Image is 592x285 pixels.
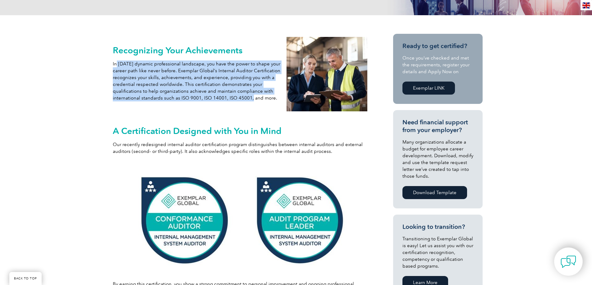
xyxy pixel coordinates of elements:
[402,223,473,231] h3: Looking to transition?
[9,272,42,285] a: BACK TO TOP
[402,42,473,50] h3: Ready to get certified?
[113,45,281,55] h2: Recognizing Your Achievements
[402,82,455,95] a: Exemplar LINK
[113,126,368,136] h2: A Certification Designed with You in Mind
[561,254,576,269] img: contact-chat.png
[402,235,473,269] p: Transitioning to Exemplar Global is easy! Let us assist you with our certification recognition, c...
[582,2,590,8] img: en
[113,141,368,155] p: Our recently redesigned internal auditor certification program distinguishes between internal aud...
[402,118,473,134] h3: Need financial support from your employer?
[133,166,347,274] img: IA badges
[402,139,473,180] p: Many organizations allocate a budget for employee career development. Download, modify and use th...
[402,186,467,199] a: Download Template
[113,60,281,101] p: In [DATE] dynamic professional landscape, you have the power to shape your career path like never...
[287,37,367,111] img: internal auditors
[402,55,473,75] p: Once you’ve checked and met the requirements, register your details and Apply Now on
